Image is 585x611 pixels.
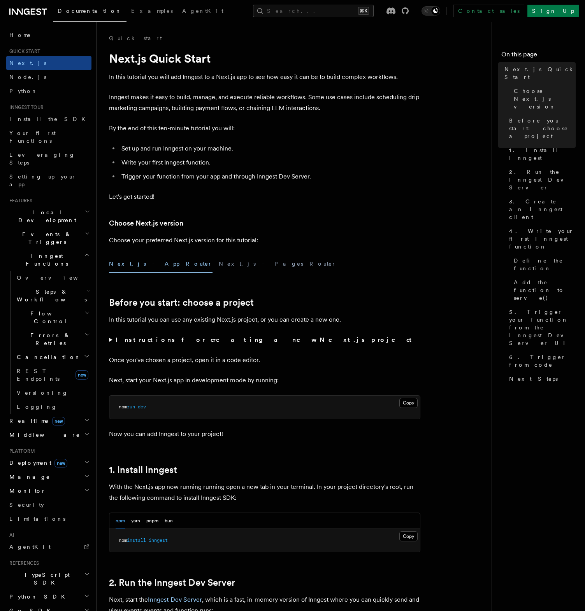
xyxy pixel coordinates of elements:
p: Let's get started! [109,191,420,202]
button: Search...⌘K [253,5,374,17]
span: 6. Trigger from code [509,353,576,369]
a: Overview [14,271,91,285]
span: TypeScript SDK [6,571,84,586]
span: Python [9,88,38,94]
span: Define the function [514,257,576,272]
a: Choose Next.js version [511,84,576,114]
li: Set up and run Inngest on your machine. [119,143,420,154]
span: 3. Create an Inngest client [509,198,576,221]
a: Before you start: choose a project [109,297,254,308]
button: Manage [6,470,91,484]
a: 5. Trigger your function from the Inngest Dev Server UI [506,305,576,350]
button: Local Development [6,205,91,227]
span: Realtime [6,417,65,425]
span: AgentKit [182,8,223,14]
span: Install the SDK [9,116,90,122]
span: 4. Write your first Inngest function [509,227,576,250]
a: Node.js [6,70,91,84]
span: Middleware [6,431,80,439]
a: Inngest Dev Server [148,596,202,603]
p: In this tutorial you will add Inngest to a Next.js app to see how easy it can be to build complex... [109,72,420,82]
span: AI [6,532,14,538]
span: Quick start [6,48,40,54]
summary: Instructions for creating a new Next.js project [109,334,420,345]
span: Features [6,198,32,204]
span: Next.js [9,60,46,66]
a: AgentKit [6,540,91,554]
span: dev [138,404,146,410]
a: Logging [14,400,91,414]
button: Steps & Workflows [14,285,91,306]
button: npm [116,513,125,529]
button: Toggle dark mode [422,6,440,16]
a: Limitations [6,512,91,526]
span: inngest [149,537,168,543]
span: new [52,417,65,425]
button: Middleware [6,428,91,442]
a: Define the function [511,254,576,275]
span: Platform [6,448,35,454]
span: Inngest Functions [6,252,84,268]
a: Quick start [109,34,162,42]
span: Errors & Retries [14,331,84,347]
button: Inngest Functions [6,249,91,271]
button: Deploymentnew [6,456,91,470]
a: 3. Create an Inngest client [506,194,576,224]
span: Python SDK [6,593,70,600]
button: Copy [399,398,418,408]
a: Contact sales [453,5,524,17]
li: Trigger your function from your app and through Inngest Dev Server. [119,171,420,182]
span: Versioning [17,390,68,396]
a: Sign Up [527,5,579,17]
span: Flow Control [14,310,84,325]
button: Copy [399,531,418,541]
span: Steps & Workflows [14,288,87,303]
span: Add the function to serve() [514,278,576,302]
a: 2. Run the Inngest Dev Server [109,577,235,588]
span: 5. Trigger your function from the Inngest Dev Server UI [509,308,576,347]
a: REST Endpointsnew [14,364,91,386]
button: Cancellation [14,350,91,364]
a: 1. Install Inngest [506,143,576,165]
a: Next.js Quick Start [501,62,576,84]
span: Node.js [9,74,46,80]
button: pnpm [146,513,158,529]
h4: On this page [501,50,576,62]
a: Choose Next.js version [109,218,183,229]
button: Monitor [6,484,91,498]
p: With the Next.js app now running running open a new tab in your terminal. In your project directo... [109,481,420,503]
span: Before you start: choose a project [509,117,576,140]
a: Next Steps [506,372,576,386]
span: Home [9,31,31,39]
a: Examples [126,2,177,21]
a: 2. Run the Inngest Dev Server [506,165,576,194]
span: Choose Next.js version [514,87,576,110]
span: Monitor [6,487,46,495]
button: yarn [131,513,140,529]
span: Inngest tour [6,104,44,110]
a: Add the function to serve() [511,275,576,305]
button: Next.js - Pages Router [219,255,336,273]
button: Events & Triggers [6,227,91,249]
span: install [127,537,146,543]
p: By the end of this ten-minute tutorial you will: [109,123,420,134]
button: Realtimenew [6,414,91,428]
a: Before you start: choose a project [506,114,576,143]
span: npm [119,537,127,543]
span: npm [119,404,127,410]
li: Write your first Inngest function. [119,157,420,168]
span: Your first Functions [9,130,56,144]
span: 1. Install Inngest [509,146,576,162]
p: Next, start your Next.js app in development mode by running: [109,375,420,386]
a: Your first Functions [6,126,91,148]
a: Next.js [6,56,91,70]
span: Examples [131,8,173,14]
span: new [76,370,88,380]
button: bun [165,513,173,529]
span: Leveraging Steps [9,152,75,166]
span: Next.js Quick Start [504,65,576,81]
h1: Next.js Quick Start [109,51,420,65]
a: 6. Trigger from code [506,350,576,372]
span: Documentation [58,8,122,14]
span: Setting up your app [9,173,76,187]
